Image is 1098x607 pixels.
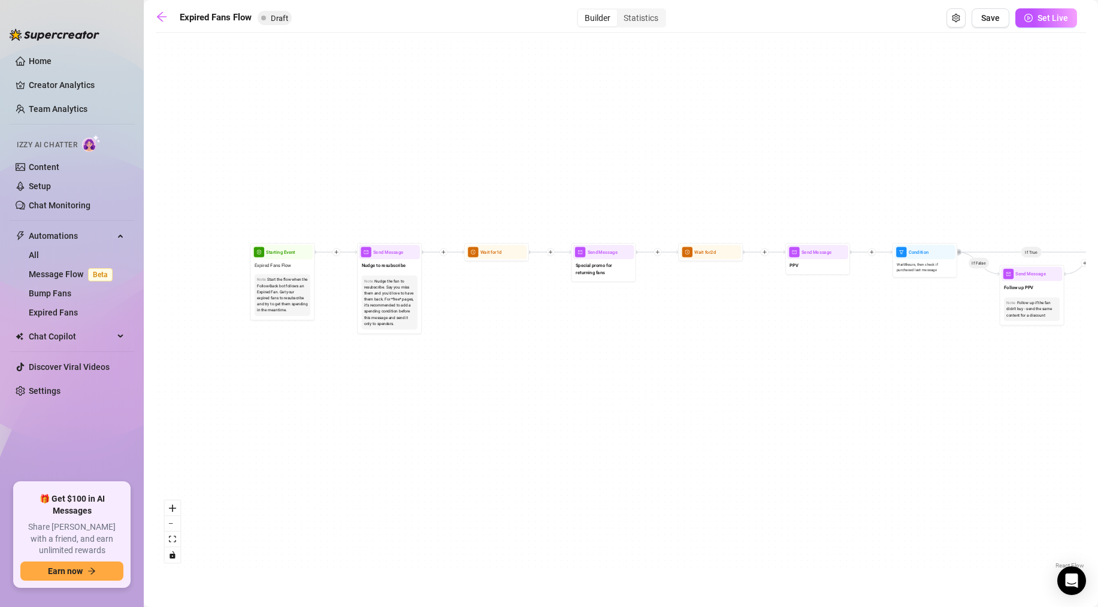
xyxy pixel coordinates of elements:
[364,278,415,327] div: Nudge the fan to resubscribe. Say you miss them and you'd love to have them back. For *free* page...
[29,201,90,210] a: Chat Monitoring
[999,265,1064,326] div: mailSend MessageFollow up PPVNote:Follow up if the fan didn't buy - send the same content for a d...
[165,516,180,532] button: zoom out
[946,8,966,28] button: Open Exit Rules
[785,243,850,275] div: mailSend MessagePPV
[1015,8,1077,28] button: Set Live
[952,14,960,22] span: setting
[361,247,371,257] span: mail
[789,247,799,257] span: mail
[29,289,71,298] a: Bump Fans
[468,247,478,257] span: clock-circle
[575,247,585,257] span: mail
[10,29,99,41] img: logo-BBDzfeDw.svg
[29,162,59,172] a: Content
[165,500,180,563] div: React Flow controls
[271,14,288,23] span: Draft
[362,262,406,269] span: Nudge to resubscribe
[896,247,906,257] span: filter
[20,521,123,557] span: Share [PERSON_NAME] with a friend, and earn unlimited rewards
[576,262,631,276] span: Special promo for returning fans
[869,250,874,254] span: plus
[909,248,929,256] span: Condition
[373,248,403,256] span: Send Message
[29,386,61,396] a: Settings
[87,567,96,575] span: arrow-right
[682,247,692,257] span: clock-circle
[357,243,422,334] div: mailSend MessageNudge to resubscribeNote:Nudge the fan to resubscribe. Say you miss them and you'...
[958,252,1000,274] g: Edge from bc6c99b4-75f2-454a-afb8-050cba0ac846 to 59c6bd39-421d-4aae-ba85-951c807d22d6
[763,250,767,254] span: plus
[893,243,957,278] div: filterConditionWait8hours, then check if purchased last message
[897,262,952,273] span: Wait 8 hours, then check if purchased last message
[588,248,618,256] span: Send Message
[82,135,101,152] img: AI Chatter
[257,277,307,313] div: Start the flow when the Follow-Back bot follows an Expired Fan. Get your expired fans to resubscr...
[577,8,666,28] div: segmented control
[17,139,77,151] span: Izzy AI Chatter
[801,248,831,256] span: Send Message
[165,532,180,547] button: fit view
[1082,261,1087,266] span: plus
[571,243,636,282] div: mailSend MessageSpecial promo for returning fans
[678,243,743,261] div: clock-circleWait for2d
[250,243,314,320] div: play-circleStarting EventExpired Fans FlowNote:Start the flow when the Follow-Back bot follows an...
[254,247,264,257] span: play-circle
[334,250,339,254] span: plus
[255,262,291,269] span: Expired Fans Flow
[441,250,446,254] span: plus
[464,243,529,261] div: clock-circleWait for1d
[29,226,114,245] span: Automations
[29,75,125,95] a: Creator Analytics
[1006,300,1057,318] div: Follow up if the fan didn't buy - send the same content for a discount
[88,268,113,281] span: Beta
[1003,269,1014,279] span: mail
[156,11,168,23] span: arrow-left
[29,362,110,372] a: Discover Viral Videos
[655,250,660,254] span: plus
[16,231,25,241] span: thunderbolt
[1004,284,1033,291] span: Follow up PPV
[548,250,553,254] span: plus
[1015,271,1045,278] span: Send Message
[972,8,1009,28] button: Save Flow
[578,10,617,26] div: Builder
[16,332,23,341] img: Chat Copilot
[48,566,83,576] span: Earn now
[180,12,252,23] strong: Expired Fans Flow
[790,262,798,269] span: PPV
[165,547,180,563] button: toggle interactivity
[956,251,961,254] span: retweet
[165,500,180,516] button: zoom in
[29,250,39,260] a: All
[29,308,78,317] a: Expired Fans
[694,248,716,256] span: Wait for 2d
[29,56,52,66] a: Home
[20,562,123,581] button: Earn nowarrow-right
[480,248,502,256] span: Wait for 1d
[266,248,295,256] span: Starting Event
[1055,562,1084,569] a: React Flow attribution
[1037,13,1068,23] span: Set Live
[617,10,665,26] div: Statistics
[29,104,87,114] a: Team Analytics
[981,13,1000,23] span: Save
[156,11,174,25] a: arrow-left
[29,269,117,279] a: Message FlowBeta
[1057,566,1086,595] div: Open Intercom Messenger
[29,327,114,346] span: Chat Copilot
[29,181,51,191] a: Setup
[1024,14,1033,22] span: play-circle
[20,493,123,517] span: 🎁 Get $100 in AI Messages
